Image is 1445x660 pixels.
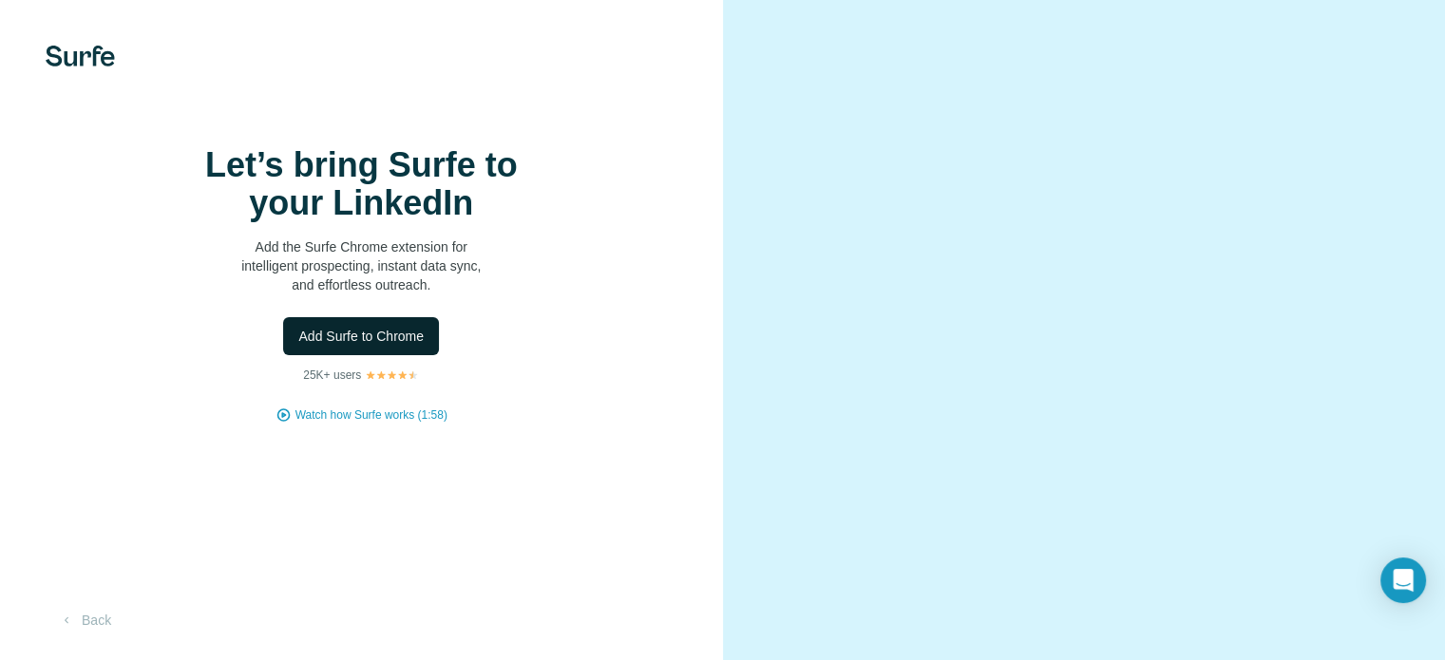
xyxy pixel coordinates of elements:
span: Add Surfe to Chrome [298,327,424,346]
div: Open Intercom Messenger [1380,557,1426,603]
h1: Let’s bring Surfe to your LinkedIn [171,146,551,222]
button: Back [46,603,124,637]
img: Rating Stars [365,369,419,381]
img: Surfe's logo [46,46,115,66]
button: Add Surfe to Chrome [283,317,439,355]
button: Watch how Surfe works (1:58) [295,406,447,424]
p: Add the Surfe Chrome extension for intelligent prospecting, instant data sync, and effortless out... [171,237,551,294]
p: 25K+ users [303,367,361,384]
